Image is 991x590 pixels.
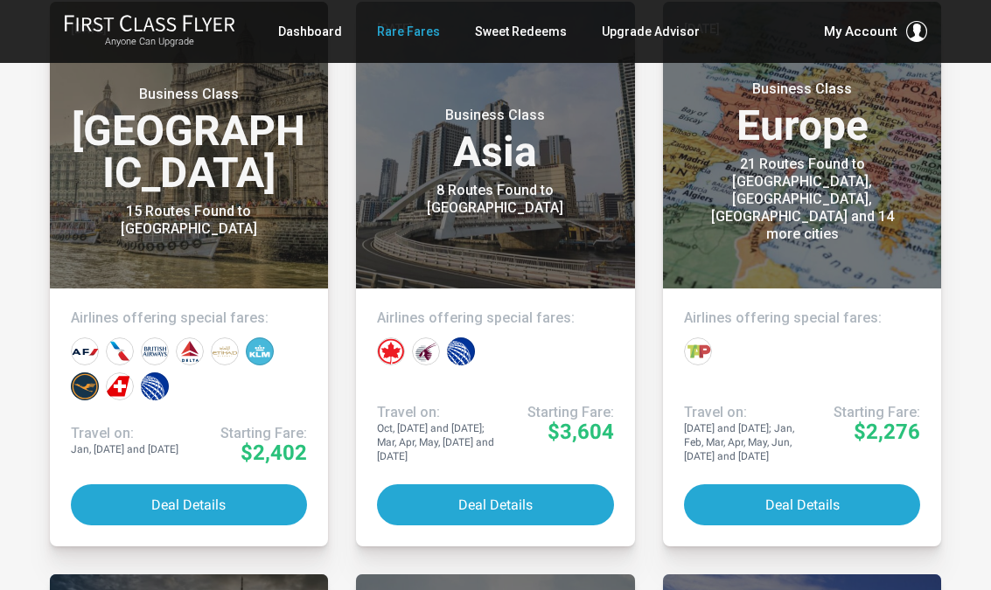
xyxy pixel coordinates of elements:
h4: Airlines offering special fares: [71,309,308,327]
small: Anyone Can Upgrade [64,36,235,48]
a: Upgrade Advisor [602,16,700,47]
a: Dashboard [278,16,342,47]
div: 21 Routes Found to [GEOGRAPHIC_DATA], [GEOGRAPHIC_DATA], [GEOGRAPHIC_DATA] and 14 more cities [695,156,908,243]
a: Rare Fares [377,16,440,47]
a: [DATE]Business ClassAsia8 Routes Found to [GEOGRAPHIC_DATA]Airlines offering special fares:Travel... [356,2,635,546]
div: Lufthansa [71,372,99,400]
h3: Europe [684,80,921,147]
small: Business Class [389,107,602,124]
small: Business Class [82,86,295,103]
div: KLM [246,337,274,365]
div: Etihad [211,337,239,365]
h4: Airlines offering special fares: [377,309,614,327]
div: Delta Airlines [176,337,204,365]
button: Deal Details [684,484,921,525]
a: [DATE]Business Class[GEOGRAPHIC_DATA]15 Routes Found to [GEOGRAPHIC_DATA]Airlines offering specia... [50,2,329,546]
div: 15 Routes Found to [GEOGRAPHIC_DATA] [82,203,295,238]
div: TAP Portugal [684,337,712,365]
h3: [GEOGRAPHIC_DATA] [71,86,308,194]
a: First Class FlyerAnyone Can Upgrade [64,14,235,49]
div: Air France [71,337,99,365]
h3: Asia [377,107,614,173]
button: Deal Details [71,484,308,525]
button: My Account [824,21,927,42]
div: Air Canada [377,337,405,365]
div: American Airlines [106,337,134,365]
button: Deal Details [377,484,614,525]
span: My Account [824,21,897,42]
div: United [447,337,475,365]
div: Qatar [412,337,440,365]
a: Sweet Redeems [475,16,567,47]
img: First Class Flyer [64,14,235,32]
div: 8 Routes Found to [GEOGRAPHIC_DATA] [389,182,602,217]
h4: Airlines offering special fares: [684,309,921,327]
div: United [141,372,169,400]
div: Swiss [106,372,134,400]
a: [DATE]Business ClassEurope21 Routes Found to [GEOGRAPHIC_DATA], [GEOGRAPHIC_DATA], [GEOGRAPHIC_DA... [663,2,942,546]
div: British Airways [141,337,169,365]
small: Business Class [695,80,908,98]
